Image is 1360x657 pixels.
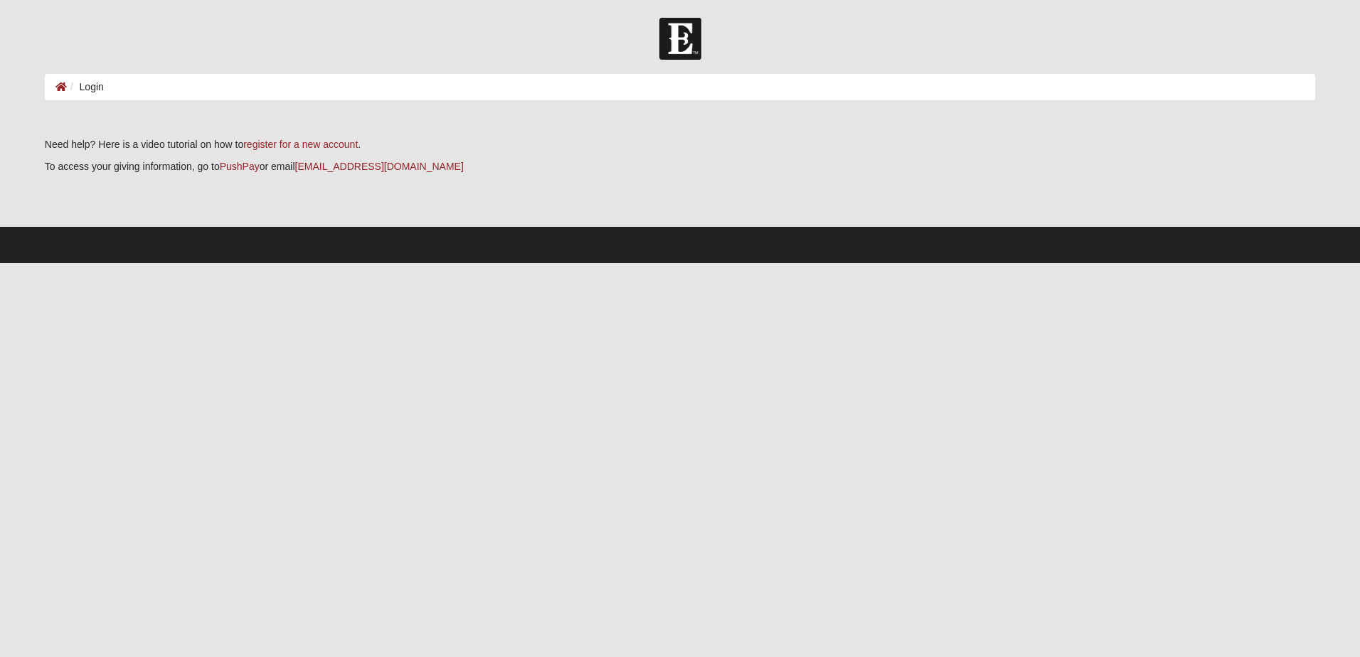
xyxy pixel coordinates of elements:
[67,80,104,95] li: Login
[659,18,701,60] img: Church of Eleven22 Logo
[220,161,260,172] a: PushPay
[45,159,1315,174] p: To access your giving information, go to or email
[295,161,464,172] a: [EMAIL_ADDRESS][DOMAIN_NAME]
[45,137,1315,152] p: Need help? Here is a video tutorial on how to .
[243,139,358,150] a: register for a new account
